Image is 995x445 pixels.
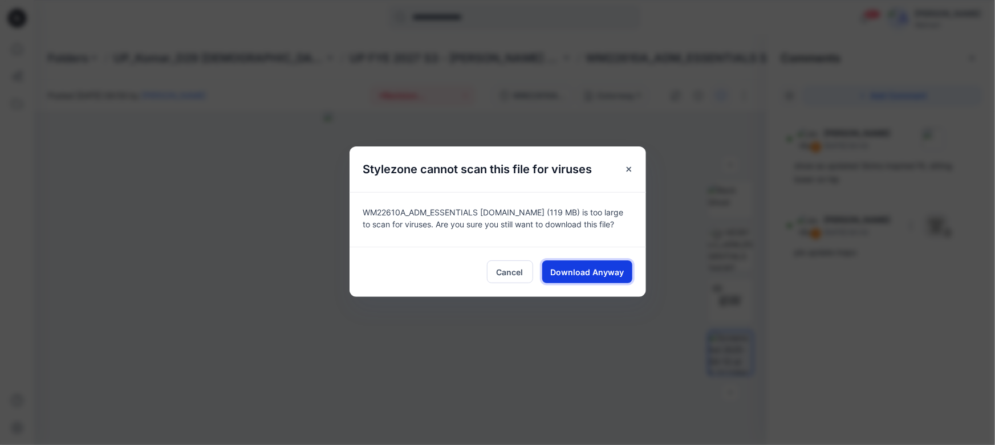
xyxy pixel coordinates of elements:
button: Close [619,159,639,179]
span: Download Anyway [550,266,624,278]
div: WM22610A_ADM_ESSENTIALS [DOMAIN_NAME] (119 MB) is too large to scan for viruses. Are you sure you... [350,192,646,247]
span: Cancel [497,266,523,278]
button: Cancel [487,260,533,283]
button: Download Anyway [542,260,632,283]
h5: Stylezone cannot scan this file for viruses [350,146,606,192]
